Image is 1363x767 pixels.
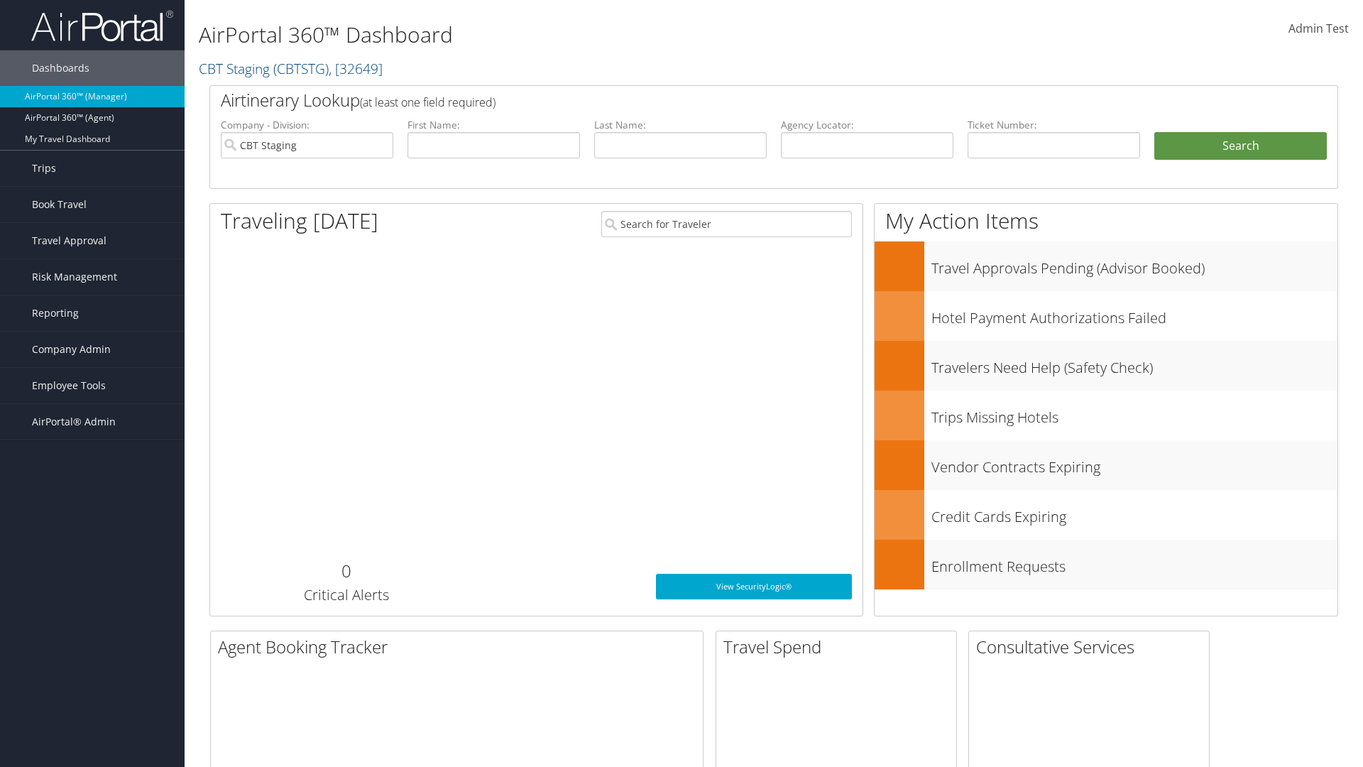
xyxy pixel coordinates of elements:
h3: Trips Missing Hotels [931,401,1337,428]
span: (at least one field required) [360,94,496,110]
h2: Airtinerary Lookup [221,88,1233,112]
label: Last Name: [594,118,767,132]
label: Ticket Number: [968,118,1140,132]
span: Admin Test [1288,21,1349,36]
a: Credit Cards Expiring [875,490,1337,540]
label: First Name: [407,118,580,132]
span: ( CBTSTG ) [273,59,329,78]
a: View SecurityLogic® [656,574,852,599]
span: Book Travel [32,187,87,222]
button: Search [1154,132,1327,161]
span: Reporting [32,295,79,331]
img: airportal-logo.png [31,9,173,43]
span: , [ 32649 ] [329,59,383,78]
a: Travelers Need Help (Safety Check) [875,341,1337,391]
h3: Travel Approvals Pending (Advisor Booked) [931,251,1337,278]
h3: Critical Alerts [221,585,471,605]
span: Risk Management [32,259,117,295]
a: Vendor Contracts Expiring [875,440,1337,490]
span: AirPortal® Admin [32,404,116,440]
span: Dashboards [32,50,89,86]
span: Employee Tools [32,368,106,403]
a: Hotel Payment Authorizations Failed [875,291,1337,341]
input: Search for Traveler [601,211,852,237]
h3: Hotel Payment Authorizations Failed [931,301,1337,328]
a: Admin Test [1288,7,1349,51]
a: CBT Staging [199,59,383,78]
span: Travel Approval [32,223,106,259]
h2: Agent Booking Tracker [218,635,703,659]
h3: Credit Cards Expiring [931,500,1337,527]
h3: Travelers Need Help (Safety Check) [931,351,1337,378]
h2: Travel Spend [723,635,956,659]
h1: Traveling [DATE] [221,206,378,236]
label: Agency Locator: [781,118,953,132]
label: Company - Division: [221,118,393,132]
span: Company Admin [32,332,111,367]
h2: 0 [221,559,471,583]
h3: Enrollment Requests [931,550,1337,577]
h1: My Action Items [875,206,1337,236]
h2: Consultative Services [976,635,1209,659]
a: Travel Approvals Pending (Advisor Booked) [875,241,1337,291]
a: Enrollment Requests [875,540,1337,589]
h1: AirPortal 360™ Dashboard [199,20,965,50]
a: Trips Missing Hotels [875,391,1337,440]
span: Trips [32,151,56,186]
h3: Vendor Contracts Expiring [931,450,1337,477]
